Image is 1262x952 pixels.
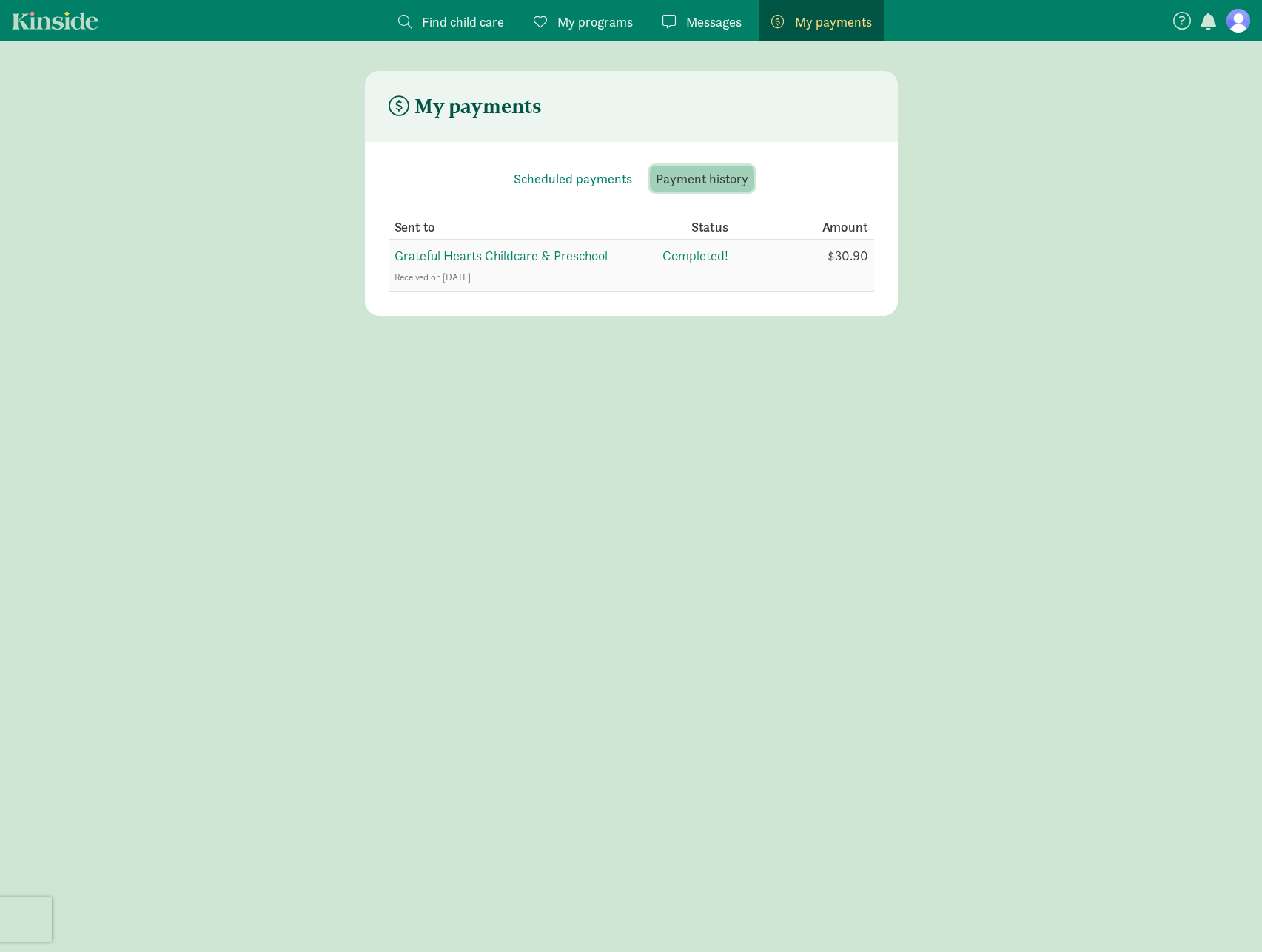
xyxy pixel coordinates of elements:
button: Payment history [650,166,754,192]
span: Completed! [662,247,728,264]
th: Status [655,215,728,240]
span: My payments [795,12,872,32]
span: Grateful Hearts Childcare & Preschool [395,247,608,264]
th: Amount [728,215,874,240]
span: Messages [686,12,742,32]
span: Find child care [422,12,504,32]
span: My programs [557,12,633,32]
button: Scheduled payments [508,166,638,192]
a: Kinside [12,11,98,30]
span: Payment history [656,169,748,189]
th: Sent to [389,215,656,240]
span: Received on [DATE] [395,271,471,283]
td: $30.90 [728,240,874,292]
h4: My payments [389,95,542,118]
span: Scheduled payments [514,169,632,189]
